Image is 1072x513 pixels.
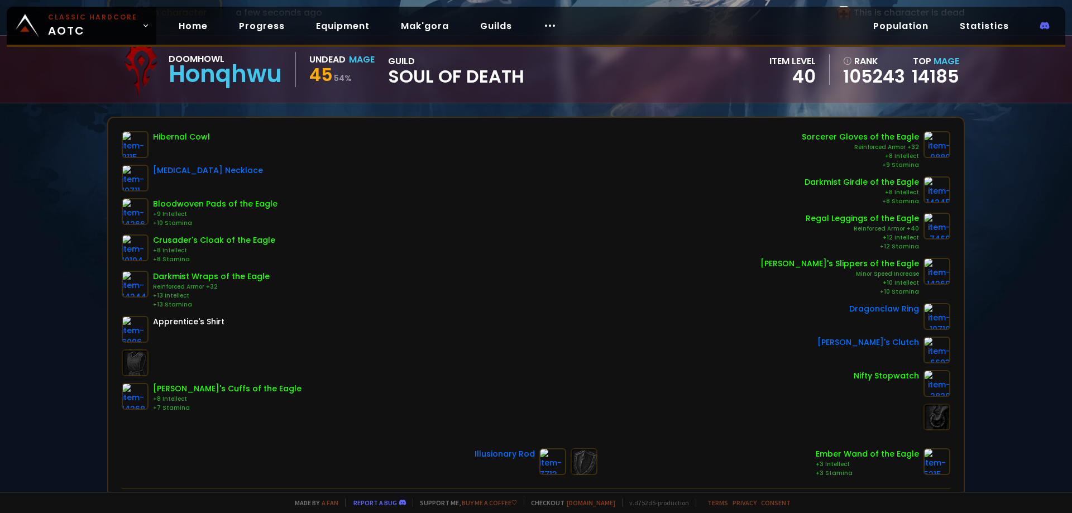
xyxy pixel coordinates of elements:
[307,15,379,37] a: Equipment
[854,370,919,382] div: Nifty Stopwatch
[849,303,919,315] div: Dragonclaw Ring
[805,188,919,197] div: +8 Intellect
[153,246,275,255] div: +8 Intellect
[622,498,689,507] span: v. d752d5 - production
[524,498,615,507] span: Checkout
[843,54,905,68] div: rank
[539,448,566,475] img: item-7713
[153,234,275,246] div: Crusader's Cloak of the Eagle
[153,300,270,309] div: +13 Stamina
[760,270,919,279] div: Minor Speed Increase
[951,15,1018,37] a: Statistics
[471,15,521,37] a: Guilds
[805,197,919,206] div: +8 Stamina
[462,498,517,507] a: Buy me a coffee
[322,498,338,507] a: a fan
[48,12,137,22] small: Classic Hardcore
[153,131,210,143] div: Hibernal Cowl
[923,448,950,475] img: item-5215
[805,176,919,188] div: Darkmist Girdle of the Eagle
[806,233,919,242] div: +12 Intellect
[475,448,535,460] div: Illusionary Rod
[817,337,919,348] div: [PERSON_NAME]'s Clutch
[153,383,301,395] div: [PERSON_NAME]'s Cuffs of the Eagle
[309,62,333,87] span: 45
[153,395,301,404] div: +8 Intellect
[353,498,397,507] a: Report a bug
[153,271,270,282] div: Darkmist Wraps of the Eagle
[761,498,791,507] a: Consent
[923,176,950,203] img: item-14245
[802,161,919,170] div: +9 Stamina
[806,213,919,224] div: Regal Leggings of the Eagle
[802,152,919,161] div: +8 Intellect
[309,52,346,66] div: Undead
[122,234,149,261] img: item-10194
[122,198,149,225] img: item-14266
[923,337,950,363] img: item-6693
[388,68,524,85] span: Soul of Death
[288,498,338,507] span: Made by
[48,12,137,39] span: AOTC
[843,68,905,85] a: 105243
[760,258,919,270] div: [PERSON_NAME]'s Slippers of the Eagle
[349,52,375,66] div: Mage
[816,448,919,460] div: Ember Wand of the Eagle
[170,15,217,37] a: Home
[837,6,965,20] div: This is character is dead
[923,213,950,239] img: item-7469
[7,7,156,45] a: Classic HardcoreAOTC
[334,73,352,84] small: 54 %
[923,258,950,285] img: item-14269
[153,219,277,228] div: +10 Stamina
[769,54,816,68] div: item level
[122,271,149,298] img: item-14244
[122,131,149,158] img: item-8115
[923,131,950,158] img: item-9880
[760,287,919,296] div: +10 Stamina
[567,498,615,507] a: [DOMAIN_NAME]
[816,469,919,478] div: +3 Stamina
[707,498,728,507] a: Terms
[169,52,282,66] div: Doomhowl
[153,282,270,291] div: Reinforced Armor +32
[806,224,919,233] div: Reinforced Armor +40
[153,255,275,264] div: +8 Stamina
[122,383,149,410] img: item-14268
[816,460,919,469] div: +3 Intellect
[153,404,301,413] div: +7 Stamina
[733,498,757,507] a: Privacy
[169,66,282,83] div: Honqhwu
[153,198,277,210] div: Bloodwoven Pads of the Eagle
[153,316,224,328] div: Apprentice's Shirt
[122,316,149,343] img: item-6096
[236,6,322,20] span: a few seconds ago
[153,165,263,176] div: [MEDICAL_DATA] Necklace
[912,64,959,89] a: 14185
[923,303,950,330] img: item-10710
[122,165,149,191] img: item-10711
[806,242,919,251] div: +12 Stamina
[153,210,277,219] div: +9 Intellect
[413,498,517,507] span: Support me,
[230,15,294,37] a: Progress
[388,54,524,85] div: guild
[802,143,919,152] div: Reinforced Armor +32
[923,370,950,397] img: item-2820
[912,54,959,68] div: Top
[934,55,959,68] span: Mage
[769,68,816,85] div: 40
[392,15,458,37] a: Mak'gora
[760,279,919,287] div: +10 Intellect
[153,291,270,300] div: +13 Intellect
[864,15,937,37] a: Population
[802,131,919,143] div: Sorcerer Gloves of the Eagle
